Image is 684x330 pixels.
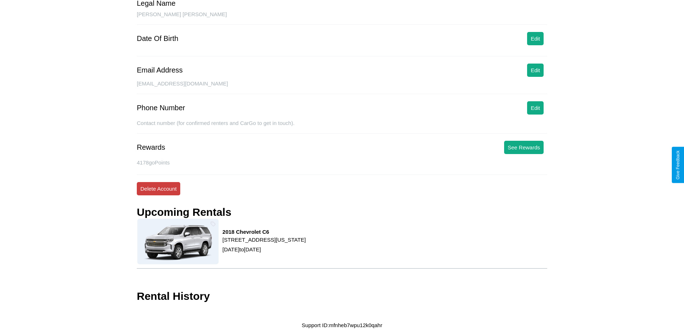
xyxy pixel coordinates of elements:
[137,34,178,43] div: Date Of Birth
[137,206,231,218] h3: Upcoming Rentals
[137,143,165,152] div: Rewards
[527,64,544,77] button: Edit
[137,80,547,94] div: [EMAIL_ADDRESS][DOMAIN_NAME]
[527,32,544,45] button: Edit
[504,141,544,154] button: See Rewards
[137,182,180,195] button: Delete Account
[137,158,547,167] p: 4178 goPoints
[302,320,382,330] p: Support ID: mfnheb7wpu12k0qahr
[223,235,306,245] p: [STREET_ADDRESS][US_STATE]
[137,66,183,74] div: Email Address
[223,245,306,254] p: [DATE] to [DATE]
[137,290,210,302] h3: Rental History
[137,120,547,134] div: Contact number (for confirmed renters and CarGo to get in touch).
[675,150,680,180] div: Give Feedback
[223,229,306,235] h3: 2018 Chevrolet C6
[137,218,219,264] img: rental
[137,104,185,112] div: Phone Number
[527,101,544,115] button: Edit
[137,11,547,25] div: [PERSON_NAME] [PERSON_NAME]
